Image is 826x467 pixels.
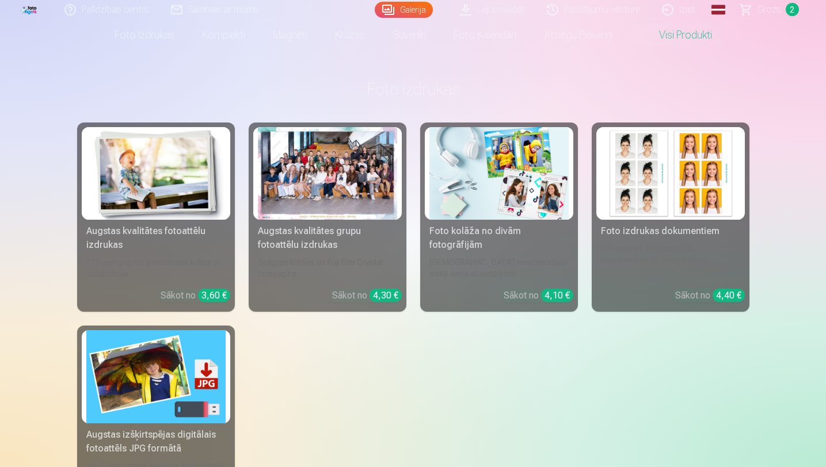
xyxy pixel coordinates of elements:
h3: Foto izdrukas [86,79,740,99]
div: 4,40 € [713,289,745,302]
div: Augstas kvalitātes grupu fotoattēlu izdrukas [253,224,402,252]
a: Foto izdrukas dokumentiemFoto izdrukas dokumentiemUniversālas foto izdrukas dokumentiem (6 fotogr... [592,123,749,312]
div: 3,60 € [198,289,230,302]
a: Komplekti [188,19,259,51]
div: 210 gsm papīrs, piesātināta krāsa un detalizācija [82,257,230,280]
div: Augstas izšķirtspējas digitālais fotoattēls JPG formātā [82,428,230,455]
div: Sākot no [332,289,402,303]
div: Sākot no [161,289,230,303]
a: Foto kolāža no divām fotogrāfijāmFoto kolāža no divām fotogrāfijām[DEMOGRAPHIC_DATA] neaizmirstam... [420,123,578,312]
div: Foto izdrukas dokumentiem [596,224,745,238]
div: Foto kolāža no divām fotogrāfijām [425,224,573,252]
a: Augstas kvalitātes grupu fotoattēlu izdrukasSpilgtas krāsas uz Fuji Film Crystal fotopapīraSākot ... [249,123,406,312]
img: /fa1 [21,5,39,14]
a: Visi produkti [627,19,726,51]
div: [DEMOGRAPHIC_DATA] neaizmirstami mirkļi vienā skaistā bildē [425,257,573,280]
a: Atslēgu piekariņi [530,19,627,51]
a: Galerija [375,2,433,18]
a: Augstas kvalitātes fotoattēlu izdrukasAugstas kvalitātes fotoattēlu izdrukas210 gsm papīrs, piesā... [77,123,235,312]
a: Foto izdrukas [101,19,188,51]
div: 4,10 € [541,289,573,302]
div: 4,30 € [370,289,402,302]
div: Spilgtas krāsas uz Fuji Film Crystal fotopapīra [253,257,402,280]
img: Foto kolāža no divām fotogrāfijām [429,127,569,220]
a: Suvenīri [379,19,440,51]
div: Sākot no [504,289,573,303]
img: Augstas kvalitātes fotoattēlu izdrukas [86,127,226,220]
a: Foto kalendāri [440,19,530,51]
div: Augstas kvalitātes fotoattēlu izdrukas [82,224,230,252]
span: Grozs [758,3,781,17]
div: Sākot no [675,289,745,303]
a: Krūzes [321,19,379,51]
img: Foto izdrukas dokumentiem [601,127,740,220]
div: Universālas foto izdrukas dokumentiem (6 fotogrāfijas) [596,243,745,280]
img: Augstas izšķirtspējas digitālais fotoattēls JPG formātā [86,330,226,423]
a: Magnēti [259,19,321,51]
span: 2 [786,3,799,16]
